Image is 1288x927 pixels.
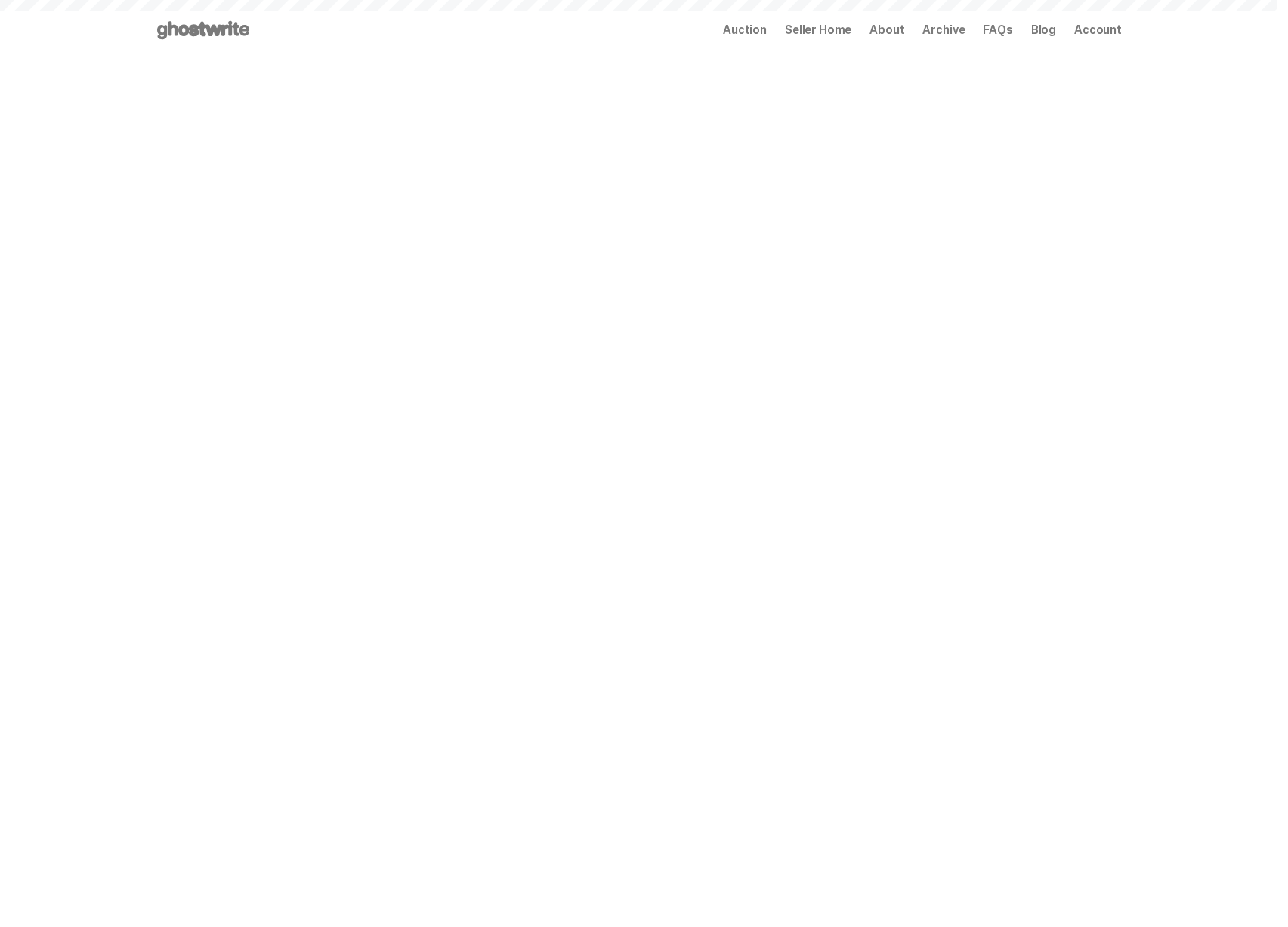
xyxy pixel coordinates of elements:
[869,24,904,36] a: About
[983,24,1012,36] a: FAQs
[785,24,851,36] a: Seller Home
[1031,24,1056,36] a: Blog
[1074,24,1122,36] a: Account
[723,24,767,36] a: Auction
[922,24,965,36] a: Archive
